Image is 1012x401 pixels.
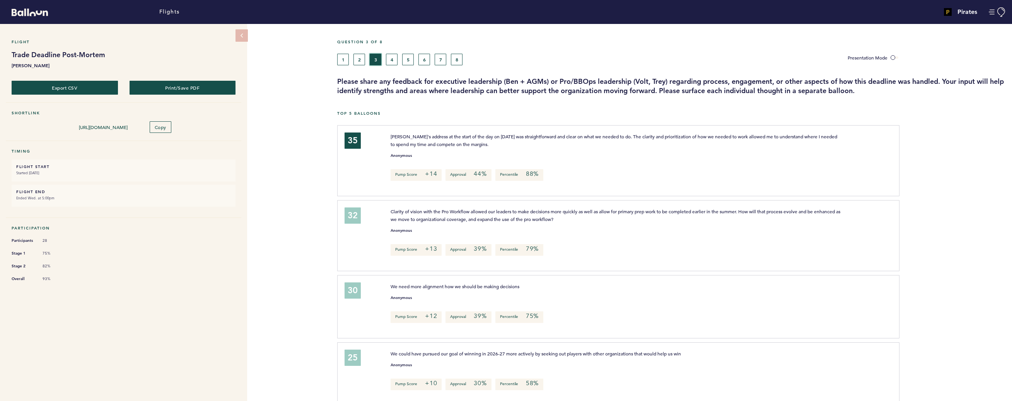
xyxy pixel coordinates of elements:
[16,189,231,194] h6: FLIGHT END
[370,54,381,65] button: 3
[425,379,437,387] em: +10
[391,363,412,367] small: Anonymous
[391,244,442,256] p: Pump Score
[526,170,539,178] em: 88%
[451,54,462,65] button: 8
[337,111,1006,116] h5: Top 5 Balloons
[16,164,231,169] h6: FLIGHT START
[386,54,398,65] button: 4
[391,296,412,300] small: Anonymous
[989,7,1006,17] button: Manage Account
[391,154,412,158] small: Anonymous
[474,170,486,178] em: 44%
[526,245,539,253] em: 79%
[848,54,887,61] span: Presentation Mode
[43,238,66,243] span: 28
[12,110,236,116] h5: Shortlink
[43,263,66,269] span: 82%
[425,312,437,320] em: +12
[345,207,361,224] div: 32
[495,311,543,323] p: Percentile
[12,262,35,270] span: Stage 2
[391,169,442,181] p: Pump Score
[495,169,543,181] p: Percentile
[337,54,349,65] button: 1
[12,61,236,69] b: [PERSON_NAME]
[159,8,180,16] a: Flights
[150,121,171,133] button: Copy
[445,244,491,256] p: Approval
[474,245,486,253] em: 39%
[12,226,236,231] h5: Participation
[474,312,486,320] em: 39%
[474,379,486,387] em: 30%
[391,133,838,147] span: [PERSON_NAME]'s address at the start of the day on [DATE] was straightforward and clear on what w...
[43,251,66,256] span: 75%
[12,275,35,283] span: Overall
[12,50,236,59] h1: Trade Deadline Post-Mortem
[445,379,491,390] p: Approval
[16,194,231,202] small: Ended Wed. at 5:00pm
[391,229,412,233] small: Anonymous
[425,245,437,253] em: +13
[526,312,539,320] em: 75%
[345,350,361,366] div: 25
[345,133,361,149] div: 35
[6,8,48,16] a: Balloon
[155,124,166,130] span: Copy
[12,237,35,245] span: Participants
[391,311,442,323] p: Pump Score
[12,149,236,154] h5: Timing
[12,81,118,95] button: Export CSV
[957,7,977,17] h4: Pirates
[391,350,681,357] span: We could have pursued our goal of winning in 2026-27 more actively by seeking out players with ot...
[12,8,48,16] svg: Balloon
[16,169,231,177] small: Started [DATE]
[391,379,442,390] p: Pump Score
[345,282,361,299] div: 30
[495,244,543,256] p: Percentile
[337,39,1006,44] h5: Question 3 of 8
[445,311,491,323] p: Approval
[12,39,236,44] h5: Flight
[12,250,35,257] span: Stage 1
[435,54,446,65] button: 7
[418,54,430,65] button: 6
[43,276,66,282] span: 93%
[337,77,1006,95] h3: Please share any feedback for executive leadership (Ben + AGMs) or Pro/BBOps leadership (Volt, Tr...
[130,81,236,95] button: Print/Save PDF
[425,170,437,178] em: +14
[402,54,414,65] button: 5
[391,208,841,222] span: Clarity of vision with the Pro Workflow allowed our leaders to make decisions more quickly as wel...
[495,379,543,390] p: Percentile
[526,379,539,387] em: 58%
[391,283,519,289] span: We need more alignment how we should be making decisions
[353,54,365,65] button: 2
[445,169,491,181] p: Approval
